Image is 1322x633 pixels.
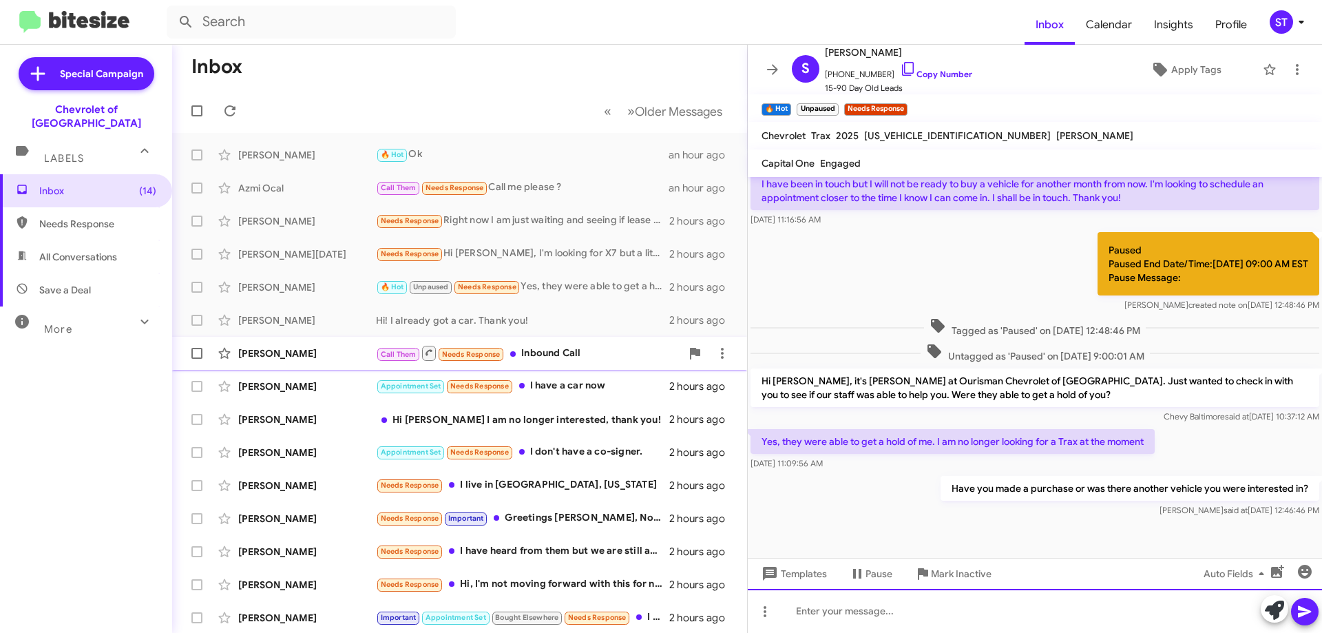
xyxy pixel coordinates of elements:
span: 2025 [836,129,859,142]
span: [DATE] 11:16:56 AM [751,214,821,225]
span: (14) [139,184,156,198]
div: Hi, I'm not moving forward with this for now. Thank you [376,577,669,592]
span: Engaged [820,157,861,169]
div: [PERSON_NAME] [238,611,376,625]
span: All Conversations [39,250,117,264]
input: Search [167,6,456,39]
span: [PERSON_NAME] [DATE] 12:48:46 PM [1124,300,1319,310]
p: Hi [PERSON_NAME], it's [PERSON_NAME] at Ourisman Chevrolet of [GEOGRAPHIC_DATA]. Just wanted to c... [751,369,1319,407]
div: [PERSON_NAME][DATE] [238,247,376,261]
div: Azmi Ocal [238,181,376,195]
div: I have a car now [376,378,669,394]
div: [PERSON_NAME] [238,214,376,228]
div: I live in [GEOGRAPHIC_DATA], [US_STATE] [376,477,669,493]
span: Chevy Baltimore [DATE] 10:37:12 AM [1164,411,1319,422]
span: Call Them [381,183,417,192]
span: Templates [759,561,827,586]
span: » [627,103,635,120]
div: 2 hours ago [669,214,736,228]
div: [PERSON_NAME] [238,578,376,592]
div: 2 hours ago [669,479,736,492]
nav: Page navigation example [596,97,731,125]
div: 2 hours ago [669,380,736,393]
div: 2 hours ago [669,446,736,459]
p: Yes, they were able to get a hold of me. I am no longer looking for a Trax at the moment [751,429,1155,454]
div: 2 hours ago [669,545,736,559]
span: Needs Response [568,613,627,622]
div: [PERSON_NAME] [238,413,376,426]
span: Tagged as 'Paused' on [DATE] 12:48:46 PM [924,318,1146,338]
button: ST [1258,10,1307,34]
span: Bought Elsewhere [495,613,558,622]
span: Chevrolet [762,129,806,142]
div: [PERSON_NAME] [238,479,376,492]
button: Pause [838,561,903,586]
div: an hour ago [669,148,736,162]
button: Apply Tags [1115,57,1256,82]
span: More [44,323,72,335]
span: Needs Response [458,282,516,291]
div: [PERSON_NAME] [238,380,376,393]
span: Capital One [762,157,815,169]
div: an hour ago [669,181,736,195]
div: 2 hours ago [669,313,736,327]
div: 2 hours ago [669,578,736,592]
span: Call Them [381,350,417,359]
span: Insights [1143,5,1204,45]
span: S [801,58,810,80]
span: 🔥 Hot [381,150,404,159]
span: [PERSON_NAME] [1056,129,1133,142]
span: Special Campaign [60,67,143,81]
span: Untagged as 'Paused' on [DATE] 9:00:01 AM [921,343,1150,363]
div: Call me please ? [376,180,669,196]
span: Needs Response [442,350,501,359]
div: [PERSON_NAME] [238,545,376,559]
div: Greetings [PERSON_NAME], Not sure I follow. Help with what exactly? [376,510,669,526]
div: ST [1270,10,1293,34]
span: [US_VEHICLE_IDENTIFICATION_NUMBER] [864,129,1051,142]
button: Next [619,97,731,125]
span: Older Messages [635,104,722,119]
small: Unpaused [797,103,838,116]
span: « [604,103,611,120]
span: 15-90 Day Old Leads [825,81,972,95]
span: Apply Tags [1171,57,1221,82]
div: Inbound Call [376,344,681,362]
div: 2 hours ago [669,611,736,625]
button: Templates [748,561,838,586]
span: Needs Response [381,547,439,556]
small: 🔥 Hot [762,103,791,116]
div: 2 hours ago [669,413,736,426]
a: Special Campaign [19,57,154,90]
div: [PERSON_NAME] [238,512,376,526]
span: Needs Response [381,249,439,258]
div: 2 hours ago [669,280,736,294]
p: Have you made a purchase or was there another vehicle you were interested in? [941,476,1319,501]
h1: Inbox [191,56,242,78]
span: [DATE] 11:09:56 AM [751,458,823,468]
span: Important [381,613,417,622]
span: Needs Response [381,514,439,523]
a: Calendar [1075,5,1143,45]
span: 🔥 Hot [381,282,404,291]
span: Needs Response [381,481,439,490]
span: Unpaused [413,282,449,291]
button: Auto Fields [1193,561,1281,586]
span: said at [1225,411,1249,422]
span: Appointment Set [381,382,441,391]
a: Copy Number [900,69,972,79]
p: Hi [PERSON_NAME], I have been in touch but I will not be ready to buy a vehicle for another month... [751,158,1319,210]
span: Inbox [1025,5,1075,45]
button: Mark Inactive [903,561,1003,586]
a: Profile [1204,5,1258,45]
button: Previous [596,97,620,125]
span: created note on [1188,300,1248,310]
div: Yes, they were able to get a hold of me. I am no longer looking for a Trax at the moment [376,279,669,295]
span: Important [448,514,484,523]
span: Needs Response [450,382,509,391]
span: [PHONE_NUMBER] [825,61,972,81]
div: Hi! I already got a car. Thank you! [376,313,669,327]
span: [PERSON_NAME] [825,44,972,61]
